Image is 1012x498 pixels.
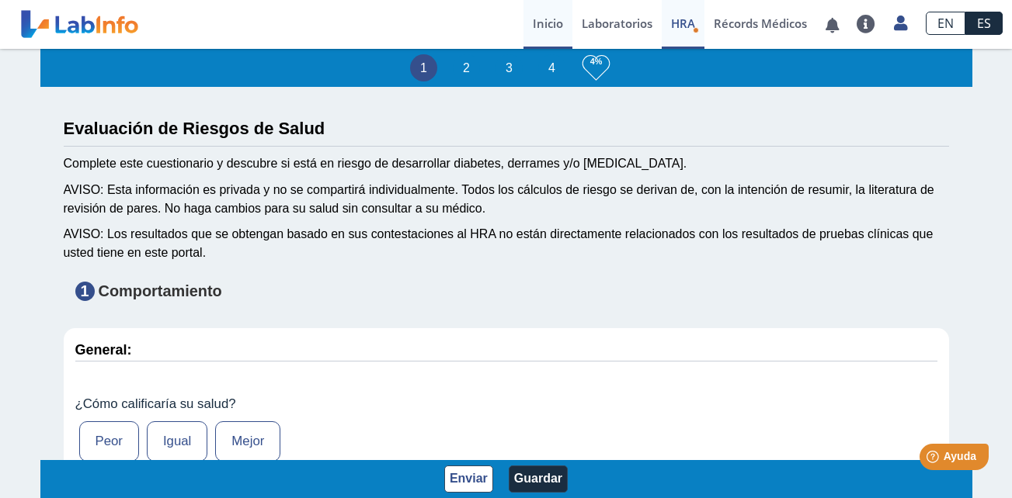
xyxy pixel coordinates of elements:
iframe: Help widget launcher [874,437,995,481]
span: 1 [75,282,95,301]
label: Igual [147,421,207,462]
div: AVISO: Los resultados que se obtengan basado en sus contestaciones al HRA no están directamente r... [64,225,949,262]
label: ¿Cómo calificaría su salud? [75,396,937,412]
label: Mejor [215,421,280,462]
li: 3 [496,54,523,81]
label: Peor [79,421,139,462]
strong: Comportamiento [99,282,222,299]
a: EN [926,12,965,35]
li: 1 [410,54,437,81]
li: 2 [453,54,480,81]
div: AVISO: Esta información es privada y no se compartirá individualmente. Todos los cálculos de ries... [64,181,949,218]
button: Enviar [444,465,493,493]
strong: General: [75,342,132,358]
li: 4 [538,54,565,81]
h3: Evaluación de Riesgos de Salud [64,119,949,138]
div: Complete este cuestionario y descubre si está en riesgo de desarrollar diabetes, derrames y/o [ME... [64,154,949,173]
h3: 4% [583,52,610,71]
a: ES [965,12,1003,35]
span: HRA [671,16,695,31]
button: Guardar [509,465,568,493]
